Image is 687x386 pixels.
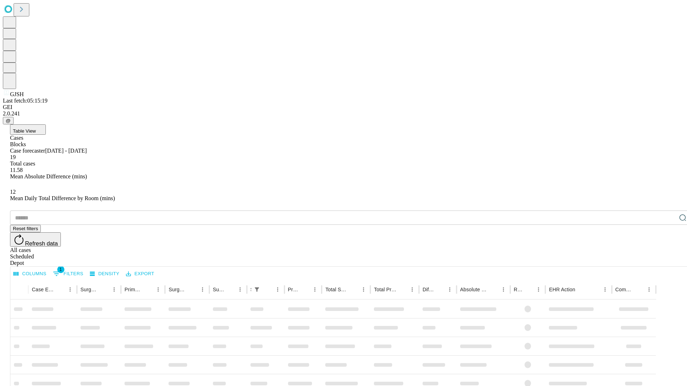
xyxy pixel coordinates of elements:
button: Select columns [12,268,48,279]
button: Menu [273,284,283,295]
button: Sort [225,284,235,295]
div: 1 active filter [252,284,262,295]
button: Menu [445,284,455,295]
div: Absolute Difference [460,287,488,292]
button: Menu [359,284,369,295]
div: Scheduled In Room Duration [250,287,251,292]
button: Menu [109,284,119,295]
button: Sort [397,284,407,295]
button: Sort [187,284,198,295]
button: Menu [198,284,208,295]
button: Menu [153,284,163,295]
button: Menu [310,284,320,295]
button: Menu [235,284,245,295]
button: Sort [99,284,109,295]
span: 12 [10,189,16,195]
span: Case forecaster [10,148,45,154]
span: Reset filters [13,226,38,231]
button: Sort [488,284,498,295]
button: Menu [498,284,508,295]
div: Resolved in EHR [514,287,523,292]
button: Sort [300,284,310,295]
span: 19 [10,154,16,160]
button: Density [88,268,121,279]
button: Table View [10,124,46,135]
button: Sort [576,284,586,295]
div: EHR Action [549,287,575,292]
div: Surgeon Name [81,287,98,292]
button: Sort [634,284,644,295]
div: Primary Service [125,287,142,292]
button: @ [3,117,14,124]
button: Sort [143,284,153,295]
span: Mean Absolute Difference (mins) [10,173,87,179]
span: Mean Daily Total Difference by Room (mins) [10,195,115,201]
span: Table View [13,128,36,134]
button: Reset filters [10,225,41,232]
button: Menu [533,284,544,295]
div: Difference [423,287,434,292]
span: Last fetch: 05:15:19 [3,98,48,104]
div: 2.0.241 [3,110,684,117]
button: Sort [523,284,533,295]
div: Total Scheduled Duration [325,287,348,292]
button: Menu [65,284,75,295]
button: Sort [435,284,445,295]
span: GJSH [10,91,24,97]
span: Total cases [10,160,35,167]
div: Comments [615,287,633,292]
button: Sort [263,284,273,295]
button: Menu [600,284,610,295]
div: Case Epic Id [32,287,54,292]
span: @ [6,118,11,123]
div: Surgery Name [169,287,186,292]
span: 11.58 [10,167,23,173]
span: 1 [57,266,64,273]
button: Sort [349,284,359,295]
button: Sort [55,284,65,295]
button: Refresh data [10,232,61,247]
button: Show filters [51,268,85,279]
div: Total Predicted Duration [374,287,396,292]
div: Predicted In Room Duration [288,287,299,292]
span: [DATE] - [DATE] [45,148,87,154]
span: Refresh data [25,241,58,247]
button: Menu [644,284,654,295]
div: GEI [3,104,684,110]
button: Show filters [252,284,262,295]
button: Export [124,268,156,279]
div: Surgery Date [213,287,224,292]
button: Menu [407,284,417,295]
